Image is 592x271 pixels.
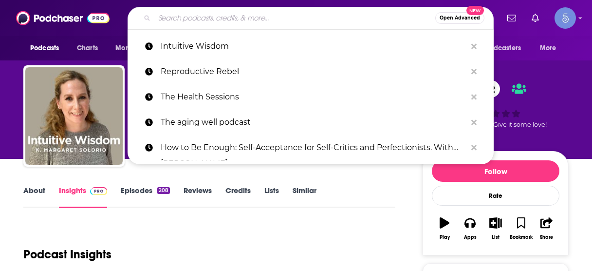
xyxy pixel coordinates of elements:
div: Share [540,234,553,240]
button: Show profile menu [555,7,576,29]
a: How to Be Enough: Self-Acceptance for Self-Critics and Perfectionists. With [PERSON_NAME] [128,135,494,160]
img: Podchaser - Follow, Share and Rate Podcasts [16,9,110,27]
p: The aging well podcast [161,110,466,135]
p: Reproductive Rebel [161,59,466,84]
button: open menu [109,39,163,58]
a: Reviews [184,186,212,208]
a: Similar [293,186,316,208]
div: Bookmark [510,234,533,240]
a: The Health Sessions [128,84,494,110]
h1: Podcast Insights [23,247,111,262]
a: Lists [264,186,279,208]
a: Intuitive Wisdom [128,34,494,59]
span: For Podcasters [474,41,521,55]
p: How to Be Enough: Self-Acceptance for Self-Critics and Perfectionists. With Dr. Ellen Hendriksen [161,135,466,160]
div: Apps [464,234,477,240]
span: Charts [77,41,98,55]
a: The aging well podcast [128,110,494,135]
span: New [466,6,484,15]
span: More [540,41,556,55]
p: The Health Sessions [161,84,466,110]
div: Search podcasts, credits, & more... [128,7,494,29]
button: open menu [533,39,569,58]
div: 32Good podcast? Give it some love! [423,74,569,135]
span: Logged in as Spiral5-G1 [555,7,576,29]
div: Rate [432,186,559,206]
a: Charts [71,39,104,58]
span: Monitoring [115,41,150,55]
a: Reproductive Rebel [128,59,494,84]
button: Apps [457,211,482,246]
a: InsightsPodchaser Pro [59,186,107,208]
input: Search podcasts, credits, & more... [154,10,435,26]
div: List [492,234,499,240]
button: open menu [23,39,72,58]
button: Play [432,211,457,246]
a: Show notifications dropdown [528,10,543,26]
button: List [483,211,508,246]
a: Episodes208 [121,186,170,208]
span: Open Advanced [440,16,480,20]
a: Credits [225,186,251,208]
button: Open AdvancedNew [435,12,484,24]
a: About [23,186,45,208]
img: Intuitive Wisdom [25,67,123,165]
span: Podcasts [30,41,59,55]
div: Play [440,234,450,240]
button: Follow [432,160,559,182]
img: Podchaser Pro [90,187,107,195]
button: open menu [468,39,535,58]
a: Show notifications dropdown [503,10,520,26]
p: Intuitive Wisdom [161,34,466,59]
button: Bookmark [508,211,534,246]
img: User Profile [555,7,576,29]
button: Share [534,211,559,246]
div: 208 [157,187,170,194]
span: Good podcast? Give it some love! [444,121,547,128]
